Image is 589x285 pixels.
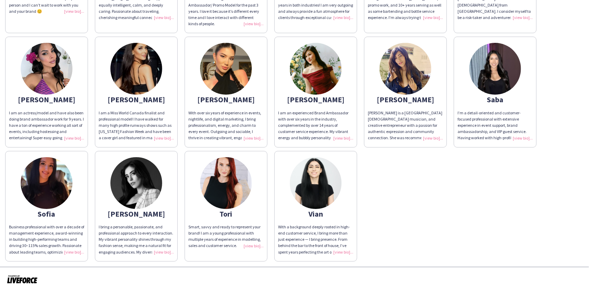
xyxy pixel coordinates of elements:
[110,157,162,209] img: thumb-67f6d5c5d8064.jpg
[99,110,174,141] div: I am a Miss World Canada finalist and professional model! I have walked for many high profile run...
[99,224,174,255] div: I bring a personable, passionate, and professional approach to every interaction. My vibrant pers...
[278,224,353,255] div: With a background deeply rooted in high-end customer service, I bring more than just experience —...
[278,96,353,103] div: [PERSON_NAME]
[9,96,84,103] div: [PERSON_NAME]
[9,224,84,255] div: Business professional with over a decade of management experience, award-winning in building high...
[188,224,264,249] div: Smart, savvy and ready to represent your brand! I am a young professional with multiple years of ...
[188,110,264,141] div: With over six years of experience in events, nightlife, and digital marketing, I bring profession...
[21,157,72,209] img: thumb-4404051c-6014-4609-84ce-abbf3c8e62f3.jpg
[278,110,353,141] div: I am an experienced Brand Ambassador with over six years in the industry, complemented by over 14...
[99,211,174,217] div: [PERSON_NAME]
[9,211,84,217] div: Sofia
[7,274,38,284] img: Powered by Liveforce
[9,110,84,141] div: I am an actress/model and have also been doing brand ambassador work for 9 years. I have a ton of...
[99,96,174,103] div: [PERSON_NAME]
[21,43,72,95] img: thumb-a932f1fc-09e2-4b50-bc12-f9c3a45a96ac.jpg
[458,96,533,103] div: Saba
[469,43,521,95] img: thumb-687557a3ccd97.jpg
[110,43,162,95] img: thumb-a2bb21ea-cbfd-4f26-8474-9ed07854d3ea.jpg
[368,96,443,103] div: [PERSON_NAME]
[380,43,431,95] img: thumb-da55fe87-8556-49b5-88cf-3025f165db72.jpg
[368,110,443,141] div: [PERSON_NAME] is a [GEOGRAPHIC_DATA][DEMOGRAPHIC_DATA] musician, and creative entrepreneur with a...
[188,211,264,217] div: Tori
[200,43,252,95] img: thumb-e20eb4a9-9110-4efb-90a0-15136ea48875.jpg
[458,110,533,141] div: I’m a detail-oriented and customer-focused professional with extensive experience in event suppor...
[200,157,252,209] img: thumb-165842628962d993b134d2f.jpeg
[290,43,342,95] img: thumb-6822569337d1e.jpeg
[188,96,264,103] div: [PERSON_NAME]
[278,211,353,217] div: Vian
[290,157,342,209] img: thumb-39854cd5-1e1b-4859-a9f5-70b3ac76cbb6.jpg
